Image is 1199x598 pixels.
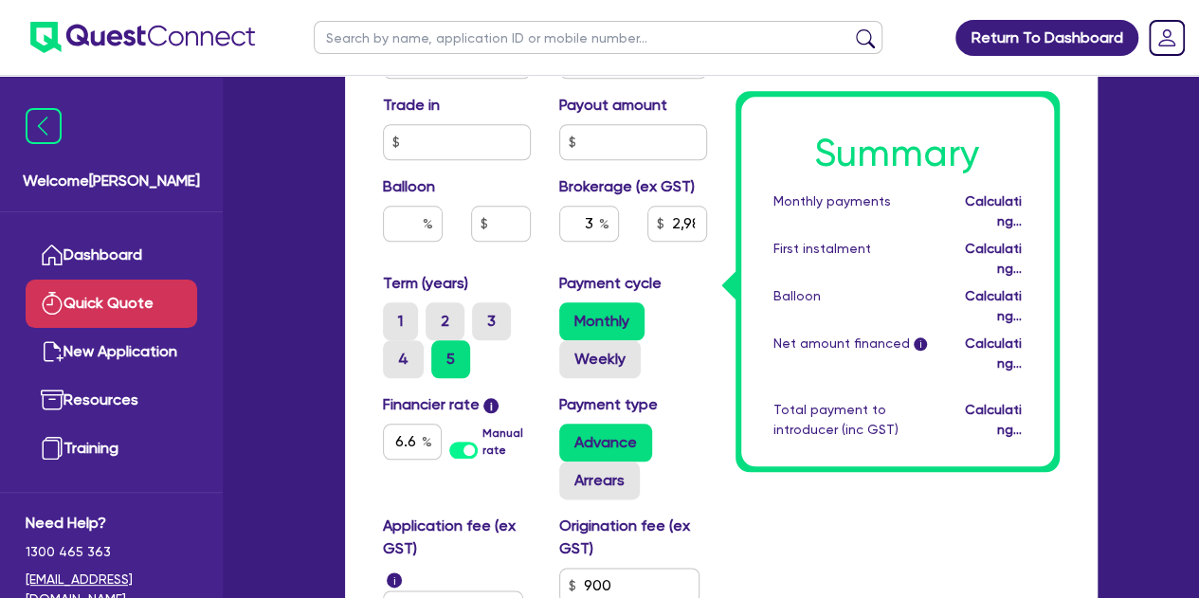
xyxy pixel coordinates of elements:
[26,425,197,473] a: Training
[383,340,424,378] label: 4
[559,94,667,117] label: Payout amount
[559,462,640,499] label: Arrears
[26,542,197,562] span: 1300 465 363
[41,389,64,411] img: resources
[387,572,402,588] span: i
[964,402,1021,437] span: Calculating...
[559,515,707,560] label: Origination fee (ex GST)
[383,515,531,560] label: Application fee (ex GST)
[26,231,197,280] a: Dashboard
[773,131,1022,176] h1: Summary
[383,272,468,295] label: Term (years)
[383,302,418,340] label: 1
[759,334,944,373] div: Net amount financed
[30,22,255,53] img: quest-connect-logo-blue
[964,241,1021,276] span: Calculating...
[383,393,500,416] label: Financier rate
[914,338,927,352] span: i
[26,328,197,376] a: New Application
[482,425,530,459] label: Manual rate
[431,340,470,378] label: 5
[559,175,695,198] label: Brokerage (ex GST)
[26,280,197,328] a: Quick Quote
[559,340,641,378] label: Weekly
[41,292,64,315] img: quick-quote
[559,424,652,462] label: Advance
[23,170,200,192] span: Welcome [PERSON_NAME]
[383,94,440,117] label: Trade in
[559,393,658,416] label: Payment type
[41,437,64,460] img: training
[26,376,197,425] a: Resources
[26,512,197,535] span: Need Help?
[759,286,944,326] div: Balloon
[472,302,511,340] label: 3
[483,398,499,413] span: i
[26,108,62,144] img: icon-menu-close
[955,20,1138,56] a: Return To Dashboard
[964,335,1021,371] span: Calculating...
[426,302,464,340] label: 2
[1142,13,1191,63] a: Dropdown toggle
[559,302,645,340] label: Monthly
[759,191,944,231] div: Monthly payments
[759,239,944,279] div: First instalment
[964,193,1021,228] span: Calculating...
[559,272,662,295] label: Payment cycle
[383,175,435,198] label: Balloon
[41,340,64,363] img: new-application
[964,288,1021,323] span: Calculating...
[759,400,944,440] div: Total payment to introducer (inc GST)
[314,21,882,54] input: Search by name, application ID or mobile number...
